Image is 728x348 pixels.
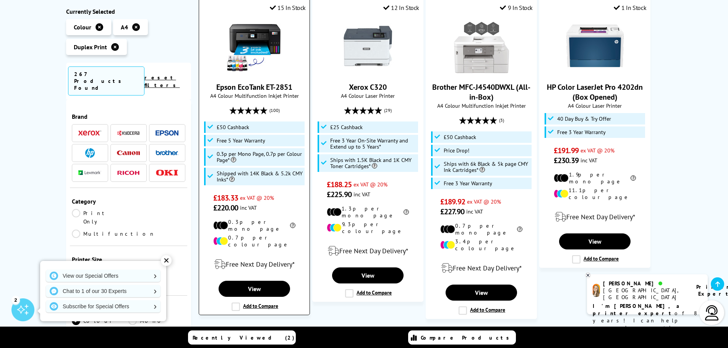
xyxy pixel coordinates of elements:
[440,238,522,252] li: 3.4p per colour page
[85,148,95,158] img: HP
[213,234,295,248] li: 0.7p per colour page
[554,155,579,165] span: £230.39
[269,103,280,118] span: (100)
[499,113,504,128] span: (3)
[156,168,178,178] a: OKI
[332,267,403,283] a: View
[188,330,296,345] a: Recently Viewed (2)
[459,306,505,315] label: Add to Compare
[444,180,492,186] span: Free 3 Year Warranty
[46,300,161,312] a: Subscribe for Special Offers
[117,171,140,175] img: Ricoh
[232,303,278,311] label: Add to Compare
[421,334,513,341] span: Compare Products
[446,285,517,301] a: View
[572,255,619,264] label: Add to Compare
[117,130,140,136] img: Kyocera
[270,4,306,11] div: 15 In Stock
[203,254,306,275] div: modal_delivery
[353,181,388,188] span: ex VAT @ 20%
[203,92,306,99] span: A4 Colour Multifunction Inkjet Printer
[593,284,600,297] img: amy-livechat.png
[440,207,464,217] span: £227.90
[121,23,128,31] span: A4
[226,68,283,76] a: Epson EcoTank ET-2851
[72,113,186,120] span: Brand
[554,171,636,185] li: 1.9p per mono page
[156,148,178,158] a: Brother
[161,255,172,266] div: ✕
[156,128,178,138] a: Epson
[345,289,392,298] label: Add to Compare
[72,209,129,226] a: Print Only
[444,147,469,154] span: Price Drop!
[330,157,417,169] span: Ships with 1.5K Black and 1K CMY Toner Cartridges*
[78,168,101,178] a: Lexmark
[430,257,533,279] div: modal_delivery
[593,303,702,339] p: of 8 years! I can help you choose the right product
[432,82,530,102] a: Brother MFC-J4540DWXL (All-in-Box)
[339,17,397,74] img: Xerox C320
[543,102,646,109] span: A4 Colour Laser Printer
[339,68,397,76] a: Xerox C320
[117,148,140,158] a: Canon
[614,4,647,11] div: 1 In Stock
[444,161,530,173] span: Ships with 6k Black & 5k page CMY Ink Cartridges*
[46,270,161,282] a: View our Special Offers
[440,222,522,236] li: 0.7p per mono page
[216,82,292,92] a: Epson EcoTank ET-2851
[117,151,140,155] img: Canon
[217,170,303,183] span: Shipped with 14K Black & 5.2k CMY Inks*
[580,147,615,154] span: ex VAT @ 20%
[349,82,387,92] a: Xerox C320
[78,171,101,175] img: Lexmark
[603,287,687,301] div: [GEOGRAPHIC_DATA], [GEOGRAPHIC_DATA]
[566,68,624,76] a: HP Color LaserJet Pro 4202dn (Box Opened)
[68,66,144,95] span: 267 Products Found
[557,129,606,135] span: Free 3 Year Warranty
[330,124,363,130] span: £25 Cashback
[327,221,409,235] li: 9.3p per colour page
[156,130,178,136] img: Epson
[444,134,476,140] span: £50 Cashback
[316,240,419,262] div: modal_delivery
[11,296,20,304] div: 2
[72,256,186,263] span: Printer Size
[500,4,533,11] div: 9 In Stock
[217,151,303,163] span: 0.3p per Mono Page, 0.7p per Colour Page*
[240,204,257,211] span: inc VAT
[453,17,510,74] img: Brother MFC-J4540DWXL (All-in-Box)
[408,330,516,345] a: Compare Products
[193,334,295,341] span: Recently Viewed (2)
[466,208,483,215] span: inc VAT
[117,168,140,178] a: Ricoh
[440,197,465,207] span: £189.92
[353,191,370,198] span: inc VAT
[557,116,611,122] span: 40 Day Buy & Try Offer
[547,82,643,102] a: HP Color LaserJet Pro 4202dn (Box Opened)
[72,230,155,238] a: Multifunction
[383,4,419,11] div: 12 In Stock
[156,150,178,155] img: Brother
[384,103,392,118] span: (29)
[144,74,180,89] a: reset filters
[66,8,191,15] div: Currently Selected
[559,233,630,249] a: View
[213,193,238,203] span: £183.33
[543,206,646,228] div: modal_delivery
[74,23,91,31] span: Colour
[78,148,101,158] a: HP
[580,157,597,164] span: inc VAT
[217,124,249,130] span: £50 Cashback
[78,131,101,136] img: Xerox
[554,146,579,155] span: £191.99
[219,281,290,297] a: View
[156,170,178,176] img: OKI
[467,198,501,205] span: ex VAT @ 20%
[74,43,107,51] span: Duplex Print
[213,219,295,232] li: 0.3p per mono page
[316,92,419,99] span: A4 Colour Laser Printer
[78,128,101,138] a: Xerox
[554,187,636,201] li: 11.1p per colour page
[226,17,283,74] img: Epson EcoTank ET-2851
